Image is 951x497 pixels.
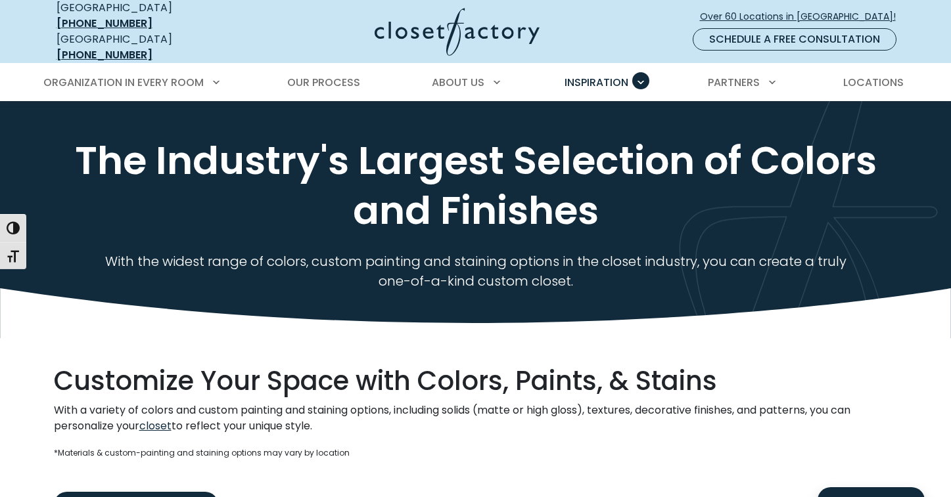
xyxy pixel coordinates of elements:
span: About Us [432,75,484,90]
p: With a variety of colors and custom painting and staining options, including solids (matte or hig... [54,402,898,434]
a: Over 60 Locations in [GEOGRAPHIC_DATA]! [699,5,907,28]
a: closet [139,418,172,433]
span: *Materials & custom-painting and staining options may vary by location [54,447,350,458]
span: Organization in Every Room [43,75,204,90]
a: [PHONE_NUMBER] [57,16,152,31]
a: Schedule a Free Consultation [693,28,896,51]
h1: The Industry's Largest Selection of Colors and Finishes [54,136,898,236]
span: Partners [708,75,760,90]
span: Inspiration [565,75,628,90]
span: Over 60 Locations in [GEOGRAPHIC_DATA]! [700,10,906,24]
nav: Primary Menu [34,64,917,101]
h5: Customize Your Space with Colors, Paints, & Stains [54,364,898,397]
div: [GEOGRAPHIC_DATA] [57,32,247,63]
span: Our Process [287,75,360,90]
a: [PHONE_NUMBER] [57,47,152,62]
span: Locations [843,75,904,90]
img: Closet Factory Logo [375,8,540,56]
span: With the widest range of colors, custom painting and staining options in the closet industry, you... [105,252,847,290]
